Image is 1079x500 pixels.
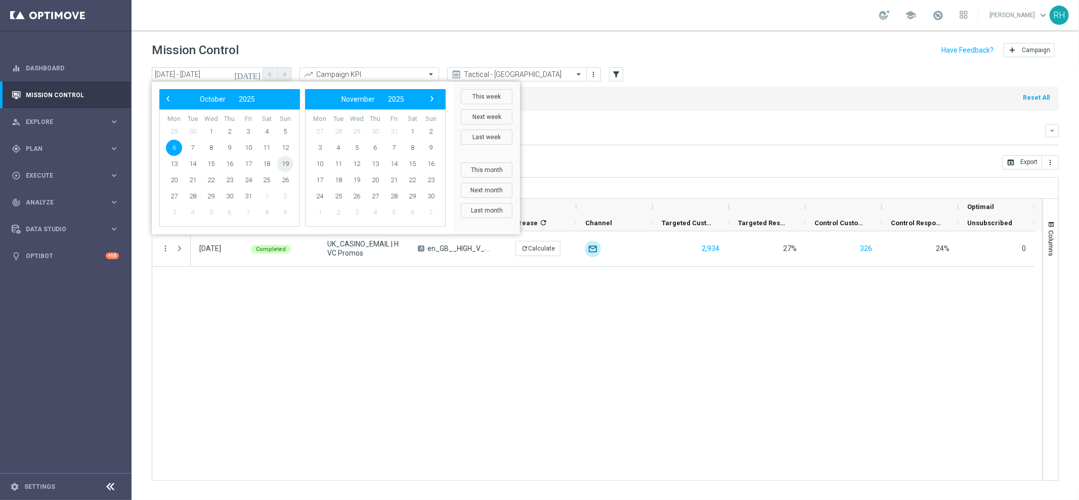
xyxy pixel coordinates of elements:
span: 9 [423,140,439,156]
i: equalizer [12,64,21,73]
bs-datepicker-navigation-view: ​ ​ ​ [308,93,438,106]
div: Explore [12,117,109,127]
a: [PERSON_NAME]keyboard_arrow_down [988,8,1050,23]
div: lightbulb Optibot +10 [11,252,119,260]
span: October [200,95,226,103]
i: lightbulb [12,252,21,261]
button: 2025 [232,93,262,106]
th: weekday [384,115,403,123]
div: RH [1050,6,1069,25]
button: This week [461,89,512,104]
th: weekday [239,115,257,123]
i: arrow_forward [281,71,288,78]
div: +10 [106,253,119,259]
span: 3 [349,204,365,221]
h1: Mission Control [152,43,239,58]
div: Optibot [12,242,119,269]
span: 4 [330,140,347,156]
span: 29 [349,123,365,140]
button: more_vert [1042,155,1059,170]
span: Columns [1047,230,1055,256]
i: [DATE] [234,70,262,79]
multiple-options-button: Export to CSV [1002,158,1059,166]
th: weekday [257,115,276,123]
button: Last week [461,130,512,145]
span: Explore [26,119,109,125]
span: 10 [312,156,328,172]
span: › [425,92,439,105]
th: weekday [165,115,184,123]
colored-tag: Completed [251,244,291,254]
span: 31 [240,188,256,204]
span: 2 [423,123,439,140]
a: Mission Control [26,81,119,108]
span: 10 [240,140,256,156]
input: Select date range [152,67,263,81]
a: Optibot [26,242,106,269]
span: 28 [386,188,402,204]
span: 12 [349,156,365,172]
span: 26 [277,172,293,188]
span: 14 [386,156,402,172]
span: 27 [367,188,383,204]
span: 3 [166,204,182,221]
i: add [1008,46,1016,54]
span: 2025 [239,95,255,103]
span: 29 [166,123,182,140]
i: arrow_back [267,71,274,78]
button: Last month [461,203,512,218]
i: settings [10,482,19,491]
span: 1 [312,204,328,221]
span: 9 [222,140,238,156]
i: more_vert [590,70,598,78]
button: keyboard_arrow_down [1046,124,1059,137]
span: 15 [203,156,219,172]
i: keyboard_arrow_down [1049,127,1056,134]
span: November [341,95,375,103]
ng-select: Campaign KPI [299,67,439,81]
span: 19 [349,172,365,188]
th: weekday [184,115,202,123]
a: Settings [24,484,55,490]
th: weekday [421,115,440,123]
th: weekday [366,115,385,123]
span: 3 [312,140,328,156]
span: 21 [386,172,402,188]
span: 30 [185,123,201,140]
span: Calculate column [538,217,547,228]
button: track_changes Analyze keyboard_arrow_right [11,198,119,206]
button: gps_fixed Plan keyboard_arrow_right [11,145,119,153]
th: weekday [276,115,294,123]
span: 7 [423,204,439,221]
button: October [193,93,232,106]
span: Targeted Customers [662,219,712,227]
span: 22 [404,172,420,188]
span: en_GB__HIGH_V_GGAMES_STAKE_GET__NVIP_EMA_TAC_GM [427,244,491,253]
span: 24 [312,188,328,204]
th: weekday [221,115,239,123]
span: 28 [330,123,347,140]
span: 17 [240,156,256,172]
span: 5 [349,140,365,156]
button: ‹ [162,93,175,106]
span: Plan [26,146,109,152]
span: 3 [240,123,256,140]
span: 24% [936,244,949,253]
bs-datepicker-navigation-view: ​ ​ ​ [162,93,292,106]
i: track_changes [12,198,21,207]
span: 7 [185,140,201,156]
span: 20 [166,172,182,188]
span: 18 [330,172,347,188]
button: arrow_forward [277,67,291,81]
span: Execute [26,173,109,179]
th: weekday [202,115,221,123]
div: Mission Control [12,81,119,108]
span: 20 [367,172,383,188]
span: 31 [386,123,402,140]
div: Mission Control [11,91,119,99]
span: 23 [423,172,439,188]
i: trending_up [304,69,314,79]
span: keyboard_arrow_down [1038,10,1049,21]
span: 13 [367,156,383,172]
